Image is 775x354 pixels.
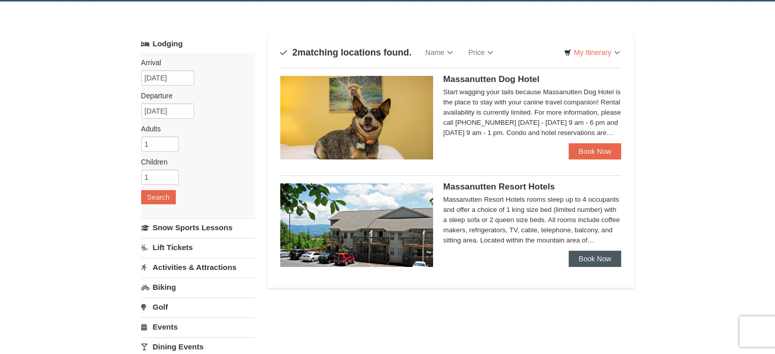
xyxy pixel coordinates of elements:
[141,238,255,257] a: Lift Tickets
[443,195,622,246] div: Massanutten Resort Hotels rooms sleep up to 4 occupants and offer a choice of 1 king size bed (li...
[280,76,433,159] img: 27428181-5-81c892a3.jpg
[292,47,298,58] span: 2
[141,317,255,336] a: Events
[141,58,247,68] label: Arrival
[141,157,247,167] label: Children
[280,47,412,58] h4: matching locations found.
[141,297,255,316] a: Golf
[141,278,255,296] a: Biking
[443,87,622,138] div: Start wagging your tails because Massanutten Dog Hotel is the place to stay with your canine trav...
[443,74,540,84] span: Massanutten Dog Hotel
[557,45,626,60] a: My Itinerary
[280,183,433,267] img: 19219026-1-e3b4ac8e.jpg
[418,42,461,63] a: Name
[141,124,247,134] label: Adults
[141,258,255,277] a: Activities & Attractions
[141,218,255,237] a: Snow Sports Lessons
[569,143,622,159] a: Book Now
[461,42,501,63] a: Price
[141,91,247,101] label: Departure
[569,251,622,267] a: Book Now
[141,190,176,204] button: Search
[443,182,555,192] span: Massanutten Resort Hotels
[141,35,255,53] a: Lodging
